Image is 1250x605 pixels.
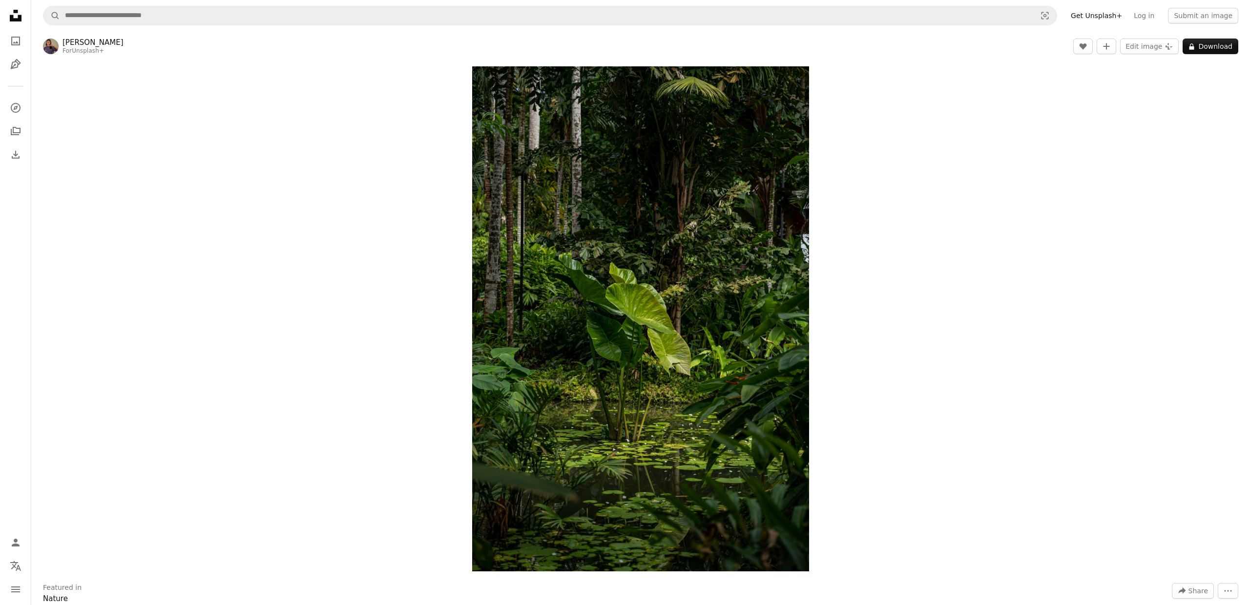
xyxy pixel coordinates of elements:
[1168,8,1238,23] button: Submit an image
[43,6,1057,25] form: Find visuals sitewide
[1128,8,1160,23] a: Log in
[1120,39,1179,54] button: Edit image
[62,47,124,55] div: For
[6,556,25,576] button: Language
[1172,583,1214,599] button: Share this image
[72,47,104,54] a: Unsplash+
[1033,6,1057,25] button: Visual search
[6,533,25,552] a: Log in / Sign up
[1188,584,1208,598] span: Share
[62,38,124,47] a: [PERSON_NAME]
[6,98,25,118] a: Explore
[6,121,25,141] a: Collections
[1218,583,1238,599] button: More Actions
[472,66,809,571] button: Zoom in on this image
[472,66,809,571] img: a lush green forest filled with lots of trees
[1183,39,1238,54] button: Download
[1097,39,1116,54] button: Add to Collection
[6,145,25,164] a: Download History
[43,594,68,603] a: Nature
[6,580,25,599] button: Menu
[43,583,82,593] h3: Featured in
[6,55,25,74] a: Illustrations
[43,39,59,54] img: Go to Dario Brönnimann's profile
[1073,39,1093,54] button: Like
[43,6,60,25] button: Search Unsplash
[6,31,25,51] a: Photos
[1065,8,1128,23] a: Get Unsplash+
